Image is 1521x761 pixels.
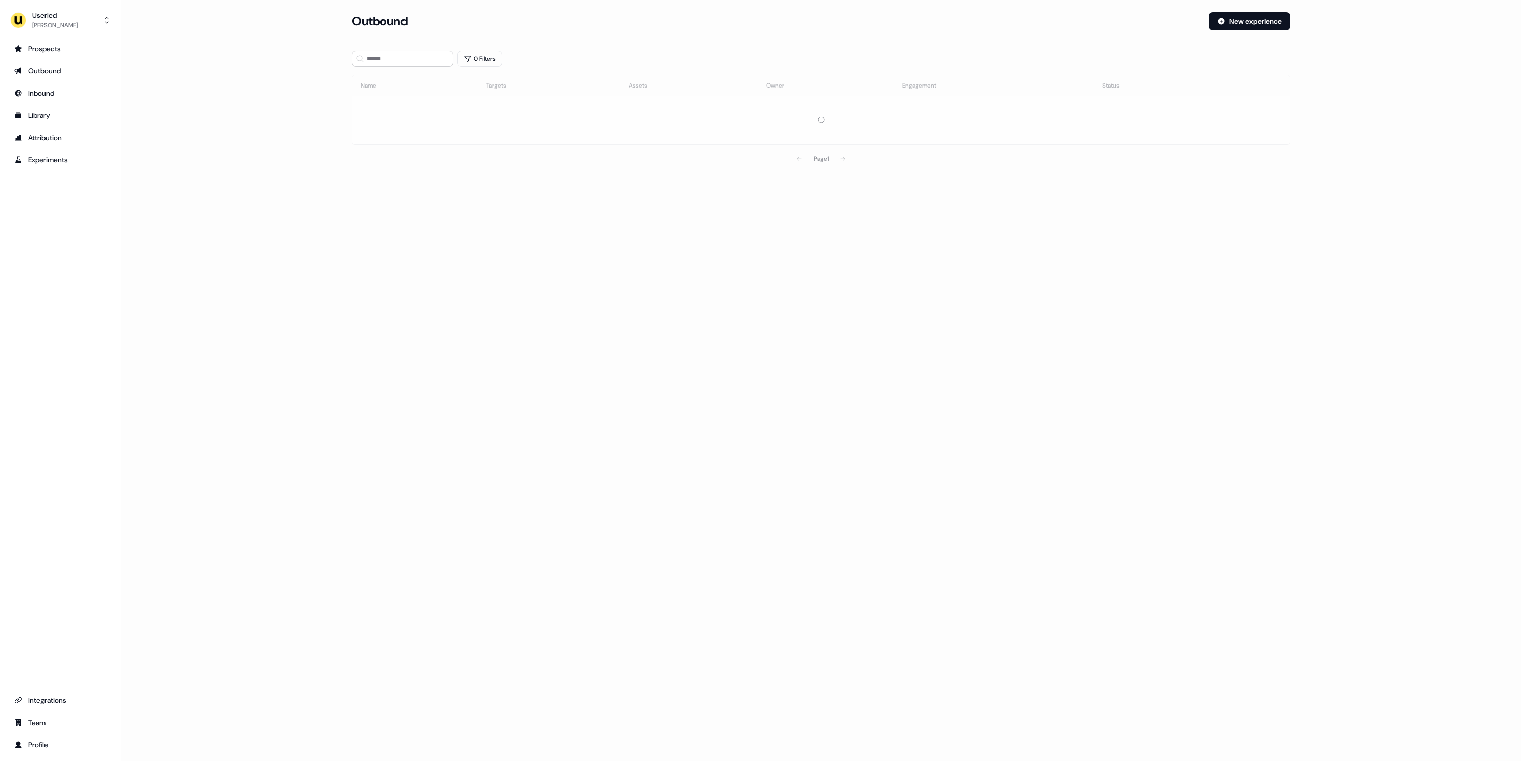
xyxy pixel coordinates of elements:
[14,88,107,98] div: Inbound
[352,14,408,29] h3: Outbound
[1209,12,1290,30] button: New experience
[8,692,113,708] a: Go to integrations
[14,66,107,76] div: Outbound
[8,152,113,168] a: Go to experiments
[32,20,78,30] div: [PERSON_NAME]
[32,10,78,20] div: Userled
[457,51,502,67] button: 0 Filters
[8,130,113,146] a: Go to attribution
[14,110,107,120] div: Library
[8,8,113,32] button: Userled[PERSON_NAME]
[14,133,107,143] div: Attribution
[14,740,107,750] div: Profile
[8,714,113,731] a: Go to team
[14,155,107,165] div: Experiments
[14,44,107,54] div: Prospects
[8,85,113,101] a: Go to Inbound
[8,40,113,57] a: Go to prospects
[14,717,107,728] div: Team
[14,695,107,705] div: Integrations
[8,107,113,123] a: Go to templates
[8,737,113,753] a: Go to profile
[8,63,113,79] a: Go to outbound experience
